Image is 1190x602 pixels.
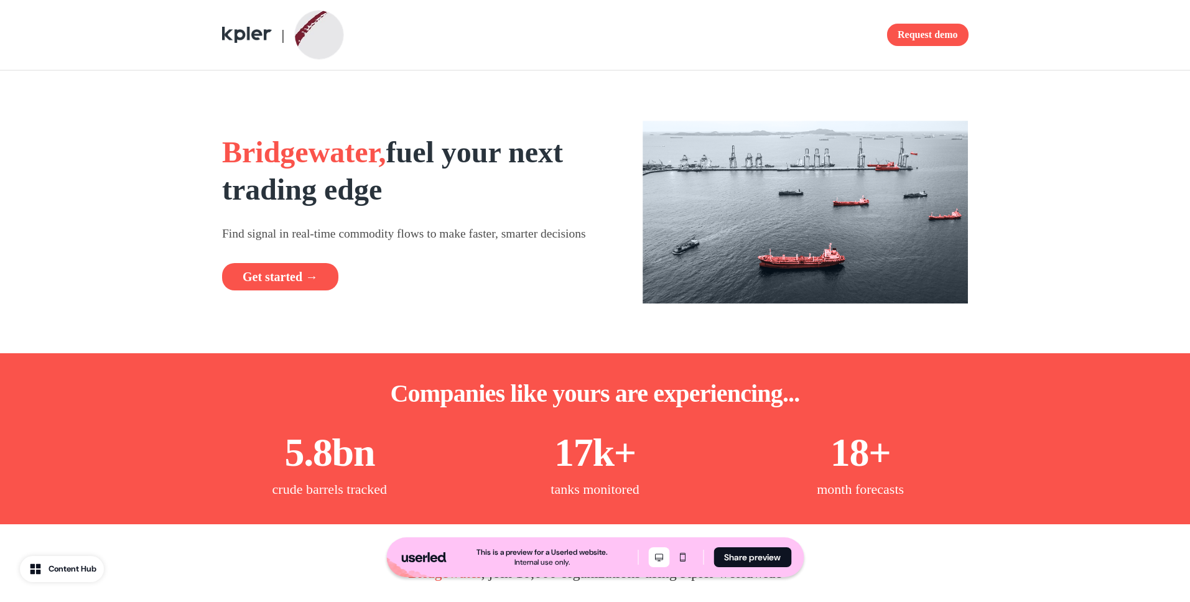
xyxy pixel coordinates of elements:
div: This is a preview for a Userled website. [476,547,608,557]
button: Share preview [714,547,791,567]
p: Companies like yours are experiencing... [391,378,800,409]
div: Internal use only. [514,557,570,567]
p: crude barrels tracked [272,479,387,499]
button: Desktop mode [648,547,669,567]
button: Request demo [887,24,968,46]
div: Content Hub [49,563,96,575]
span: Find signal in real-time commodity flows to make faster, smarter decisions [222,227,586,240]
p: 17k+ [554,427,636,479]
button: Get started → [222,263,338,290]
p: 18+ [830,427,891,479]
span: | [282,27,285,43]
strong: fuel your next trading edge [222,136,563,206]
button: Content Hub [20,556,104,582]
p: 5.8bn [284,427,374,479]
p: tanks monitored [551,479,639,499]
span: Bridgewater, [222,136,386,169]
p: month forecasts [817,479,904,499]
button: Mobile mode [672,547,693,567]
